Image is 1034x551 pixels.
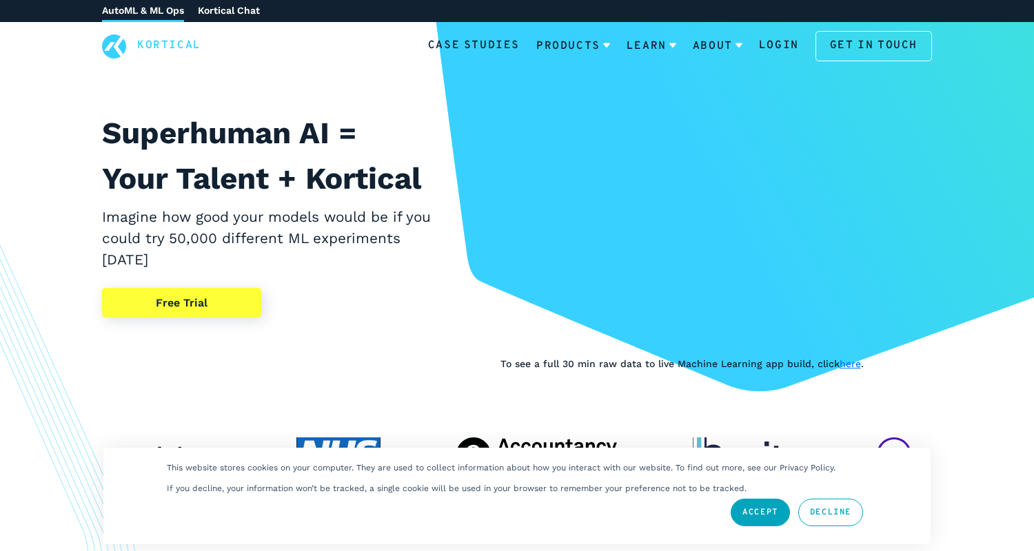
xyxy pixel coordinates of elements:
img: Deloitte client logo [123,437,220,472]
a: Learn [627,28,676,64]
a: Login [759,37,799,55]
a: Kortical [137,37,201,55]
a: Decline [798,499,863,526]
p: If you decline, your information won’t be tracked, a single cookie will be used in your browser t... [167,484,747,493]
h1: Superhuman AI = Your Talent + Kortical [102,110,434,201]
h2: Imagine how good your models would be if you could try 50,000 different ML experiments [DATE] [102,207,434,271]
a: Case Studies [428,37,520,55]
img: NHS client logo [296,437,381,472]
iframe: YouTube video player [500,110,932,353]
a: here [840,358,861,369]
p: To see a full 30 min raw data to live Machine Learning app build, click . [500,356,932,371]
img: BT Global Services client logo [877,437,911,472]
a: About [693,28,742,64]
p: This website stores cookies on your computer. They are used to collect information about how you ... [167,463,835,472]
a: Free Trial [102,288,261,318]
img: Capita client logo [693,437,800,472]
a: Get in touch [815,31,932,61]
a: Products [536,28,610,64]
a: Accept [731,499,790,526]
img: The Accountancy Cloud client logo [456,437,617,472]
